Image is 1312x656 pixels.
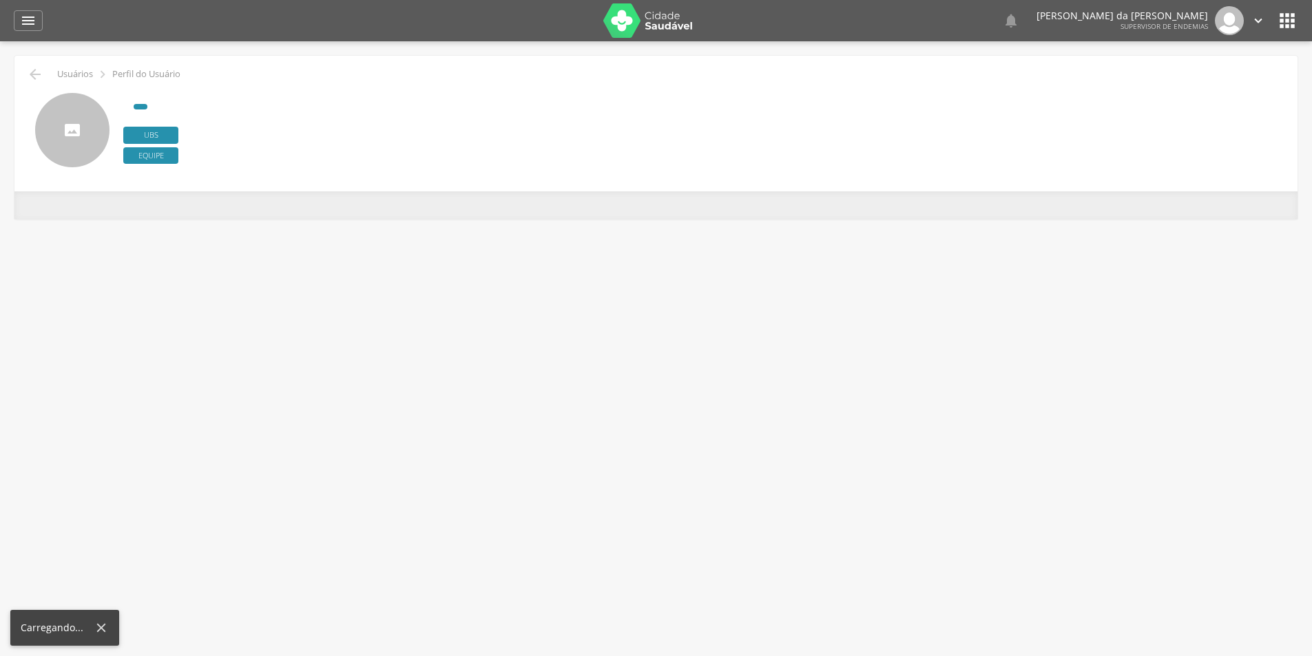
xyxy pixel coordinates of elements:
[112,69,180,80] p: Perfil do Usuário
[95,67,110,82] i: 
[14,10,43,31] a: 
[1037,11,1208,21] p: [PERSON_NAME] da [PERSON_NAME]
[57,69,93,80] p: Usuários
[1003,12,1019,29] i: 
[20,12,37,29] i: 
[1121,21,1208,31] span: Supervisor de Endemias
[123,127,178,144] span: Ubs
[1251,13,1266,28] i: 
[1251,6,1266,35] a: 
[1003,6,1019,35] a: 
[27,66,43,83] i: Voltar
[1276,10,1298,32] i: 
[123,147,178,165] span: Equipe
